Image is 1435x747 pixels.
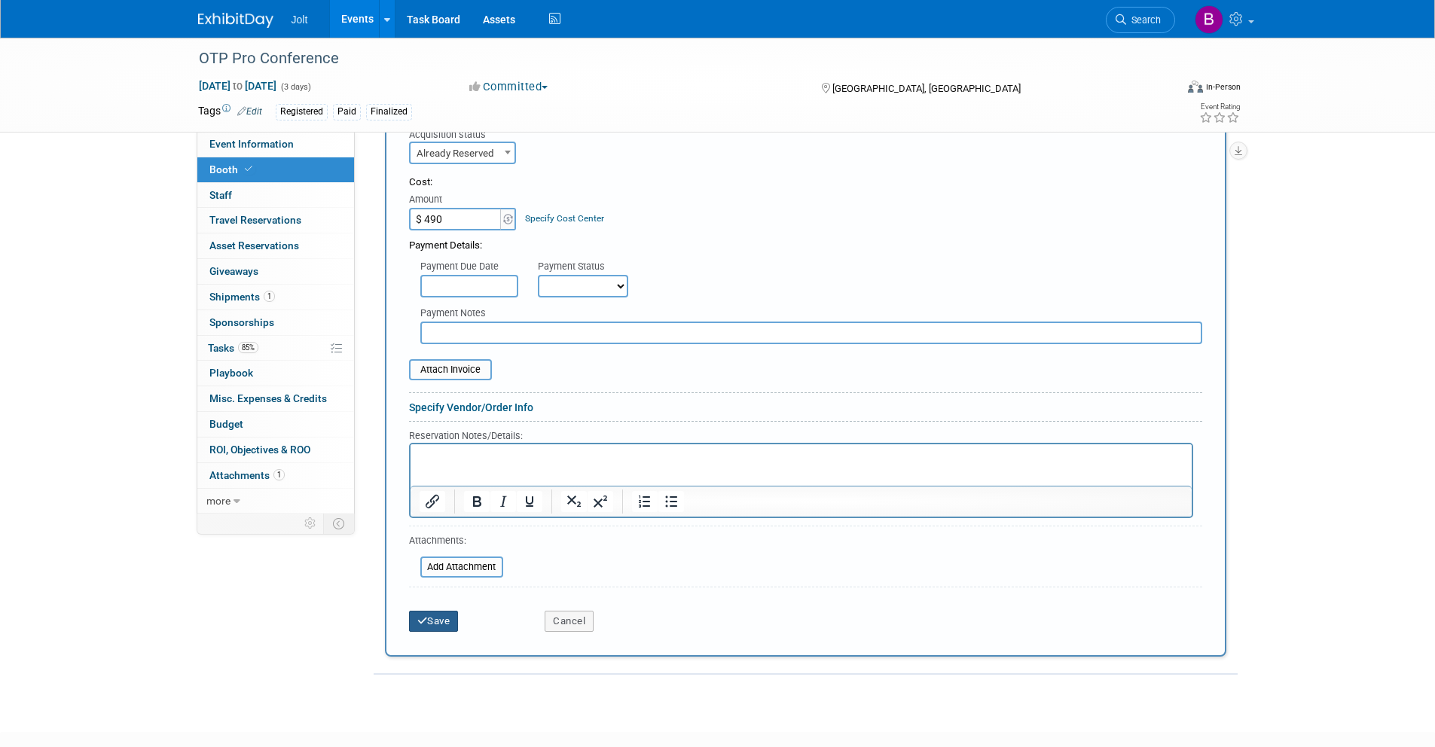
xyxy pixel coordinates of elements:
div: Finalized [366,104,412,120]
div: In-Person [1205,81,1241,93]
div: Payment Due Date [420,260,515,275]
iframe: Rich Text Area [411,444,1192,486]
img: ExhibitDay [198,13,273,28]
button: Save [409,611,459,632]
span: Playbook [209,367,253,379]
span: Staff [209,189,232,201]
td: Tags [198,103,262,120]
div: Attachments: [409,534,503,551]
a: Playbook [197,361,354,386]
a: Edit [237,106,262,117]
div: Paid [333,104,361,120]
span: 1 [273,469,285,480]
a: Attachments1 [197,463,354,488]
span: ROI, Objectives & ROO [209,444,310,456]
img: Format-Inperson.png [1188,81,1203,93]
i: Booth reservation complete [245,165,252,173]
span: Already Reserved [409,142,516,164]
button: Italic [490,491,516,512]
td: Toggle Event Tabs [323,514,354,533]
a: Shipments1 [197,285,354,309]
span: Tasks [208,342,258,354]
a: Booth [197,157,354,182]
span: Budget [209,418,243,430]
div: Event Format [1086,78,1241,101]
span: Misc. Expenses & Credits [209,392,327,404]
button: Cancel [545,611,594,632]
button: Underline [517,491,542,512]
span: Already Reserved [411,143,514,164]
a: ROI, Objectives & ROO [197,438,354,462]
a: Search [1106,7,1175,33]
span: Search [1126,14,1161,26]
span: Shipments [209,291,275,303]
img: Brooke Valderrama [1195,5,1223,34]
span: to [231,80,245,92]
button: Superscript [588,491,613,512]
td: Personalize Event Tab Strip [298,514,324,533]
a: Misc. Expenses & Credits [197,386,354,411]
div: Reservation Notes/Details: [409,428,1193,443]
button: Bold [464,491,490,512]
a: Tasks85% [197,336,354,361]
span: Travel Reservations [209,214,301,226]
a: Staff [197,183,354,208]
span: 85% [238,342,258,353]
span: [DATE] [DATE] [198,79,277,93]
button: Subscript [561,491,587,512]
span: Giveaways [209,265,258,277]
span: Event Information [209,138,294,150]
a: more [197,489,354,514]
span: [GEOGRAPHIC_DATA], [GEOGRAPHIC_DATA] [832,83,1021,94]
span: (3 days) [279,82,311,92]
a: Budget [197,412,354,437]
a: Giveaways [197,259,354,284]
a: Specify Vendor/Order Info [409,401,533,413]
a: Asset Reservations [197,233,354,258]
div: Payment Notes [420,306,1202,322]
div: Payment Details: [409,230,1202,253]
a: Event Information [197,132,354,157]
button: Committed [464,79,554,95]
div: Cost: [409,175,1202,190]
span: Asset Reservations [209,239,299,252]
a: Travel Reservations [197,208,354,233]
span: Booth [209,163,255,175]
a: Specify Cost Center [525,213,604,224]
span: Jolt [292,14,308,26]
div: OTP Pro Conference [194,45,1153,72]
span: 1 [264,291,275,302]
button: Bullet list [658,491,684,512]
button: Numbered list [632,491,658,512]
div: Event Rating [1199,103,1240,111]
span: Sponsorships [209,316,274,328]
div: Payment Status [538,260,639,275]
div: Registered [276,104,328,120]
div: Amount [409,193,518,208]
span: Attachments [209,469,285,481]
a: Sponsorships [197,310,354,335]
span: more [206,495,231,507]
button: Insert/edit link [420,491,445,512]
